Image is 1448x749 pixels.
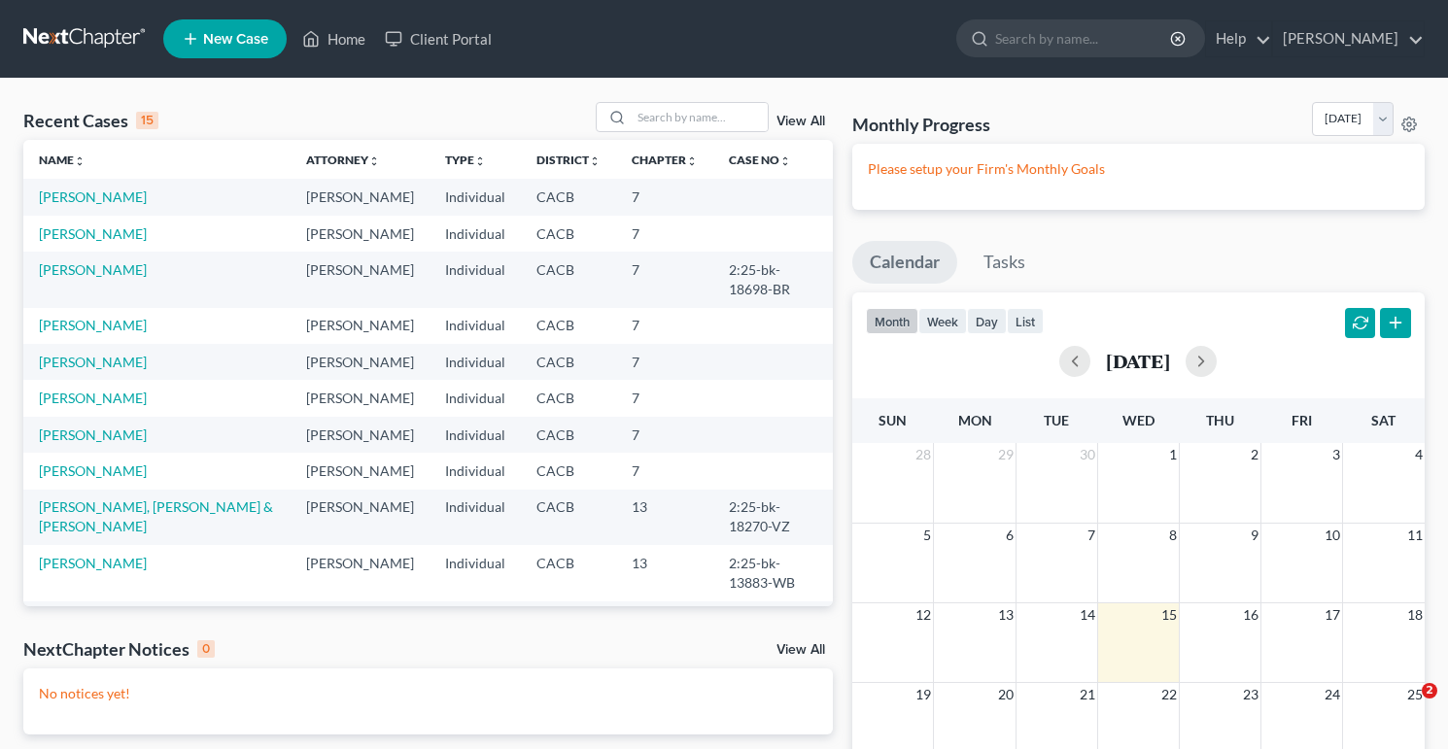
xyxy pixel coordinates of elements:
[23,109,158,132] div: Recent Cases
[1159,683,1179,706] span: 22
[616,308,713,344] td: 7
[1323,603,1342,627] span: 17
[616,344,713,380] td: 7
[616,545,713,600] td: 13
[589,155,601,167] i: unfold_more
[39,555,147,571] a: [PERSON_NAME]
[39,261,147,278] a: [PERSON_NAME]
[1405,603,1425,627] span: 18
[1241,603,1260,627] span: 16
[521,453,616,489] td: CACB
[136,112,158,129] div: 15
[39,354,147,370] a: [PERSON_NAME]
[1323,683,1342,706] span: 24
[445,153,486,167] a: Typeunfold_more
[430,344,521,380] td: Individual
[966,241,1043,284] a: Tasks
[1078,683,1097,706] span: 21
[291,252,430,307] td: [PERSON_NAME]
[430,216,521,252] td: Individual
[291,179,430,215] td: [PERSON_NAME]
[1292,412,1312,428] span: Fri
[1044,412,1069,428] span: Tue
[1413,443,1425,466] span: 4
[1122,412,1155,428] span: Wed
[914,683,933,706] span: 19
[1106,351,1170,371] h2: [DATE]
[521,216,616,252] td: CACB
[616,179,713,215] td: 7
[1206,21,1271,56] a: Help
[852,241,957,284] a: Calendar
[39,498,273,534] a: [PERSON_NAME], [PERSON_NAME] & [PERSON_NAME]
[776,643,825,657] a: View All
[39,684,817,703] p: No notices yet!
[868,159,1409,179] p: Please setup your Firm's Monthly Goals
[866,308,918,334] button: month
[918,308,967,334] button: week
[291,417,430,453] td: [PERSON_NAME]
[521,179,616,215] td: CACB
[430,453,521,489] td: Individual
[1206,412,1234,428] span: Thu
[306,153,380,167] a: Attorneyunfold_more
[686,155,698,167] i: unfold_more
[430,417,521,453] td: Individual
[1078,443,1097,466] span: 30
[914,603,933,627] span: 12
[521,601,616,657] td: CACB
[967,308,1007,334] button: day
[616,216,713,252] td: 7
[1249,524,1260,547] span: 9
[39,153,86,167] a: Nameunfold_more
[713,601,833,657] td: 2:25-bk-18697-DS
[996,603,1016,627] span: 13
[713,545,833,600] td: 2:25-bk-13883-WB
[1323,524,1342,547] span: 10
[293,21,375,56] a: Home
[430,380,521,416] td: Individual
[39,426,147,443] a: [PERSON_NAME]
[616,601,713,657] td: 7
[39,188,147,205] a: [PERSON_NAME]
[616,380,713,416] td: 7
[1159,603,1179,627] span: 15
[776,115,825,128] a: View All
[291,545,430,600] td: [PERSON_NAME]
[291,380,430,416] td: [PERSON_NAME]
[430,601,521,657] td: Individual
[1004,524,1016,547] span: 6
[430,545,521,600] td: Individual
[1382,683,1429,730] iframe: Intercom live chat
[921,524,933,547] span: 5
[291,216,430,252] td: [PERSON_NAME]
[430,252,521,307] td: Individual
[616,417,713,453] td: 7
[291,490,430,545] td: [PERSON_NAME]
[1241,683,1260,706] span: 23
[23,637,215,661] div: NextChapter Notices
[368,155,380,167] i: unfold_more
[1167,443,1179,466] span: 1
[521,545,616,600] td: CACB
[1007,308,1044,334] button: list
[852,113,990,136] h3: Monthly Progress
[996,683,1016,706] span: 20
[879,412,907,428] span: Sun
[1422,683,1437,698] span: 2
[632,153,698,167] a: Chapterunfold_more
[521,252,616,307] td: CACB
[1273,21,1424,56] a: [PERSON_NAME]
[1330,443,1342,466] span: 3
[197,640,215,658] div: 0
[39,317,147,333] a: [PERSON_NAME]
[958,412,992,428] span: Mon
[521,380,616,416] td: CACB
[291,308,430,344] td: [PERSON_NAME]
[39,462,147,479] a: [PERSON_NAME]
[995,20,1173,56] input: Search by name...
[914,443,933,466] span: 28
[1249,443,1260,466] span: 2
[1167,524,1179,547] span: 8
[430,308,521,344] td: Individual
